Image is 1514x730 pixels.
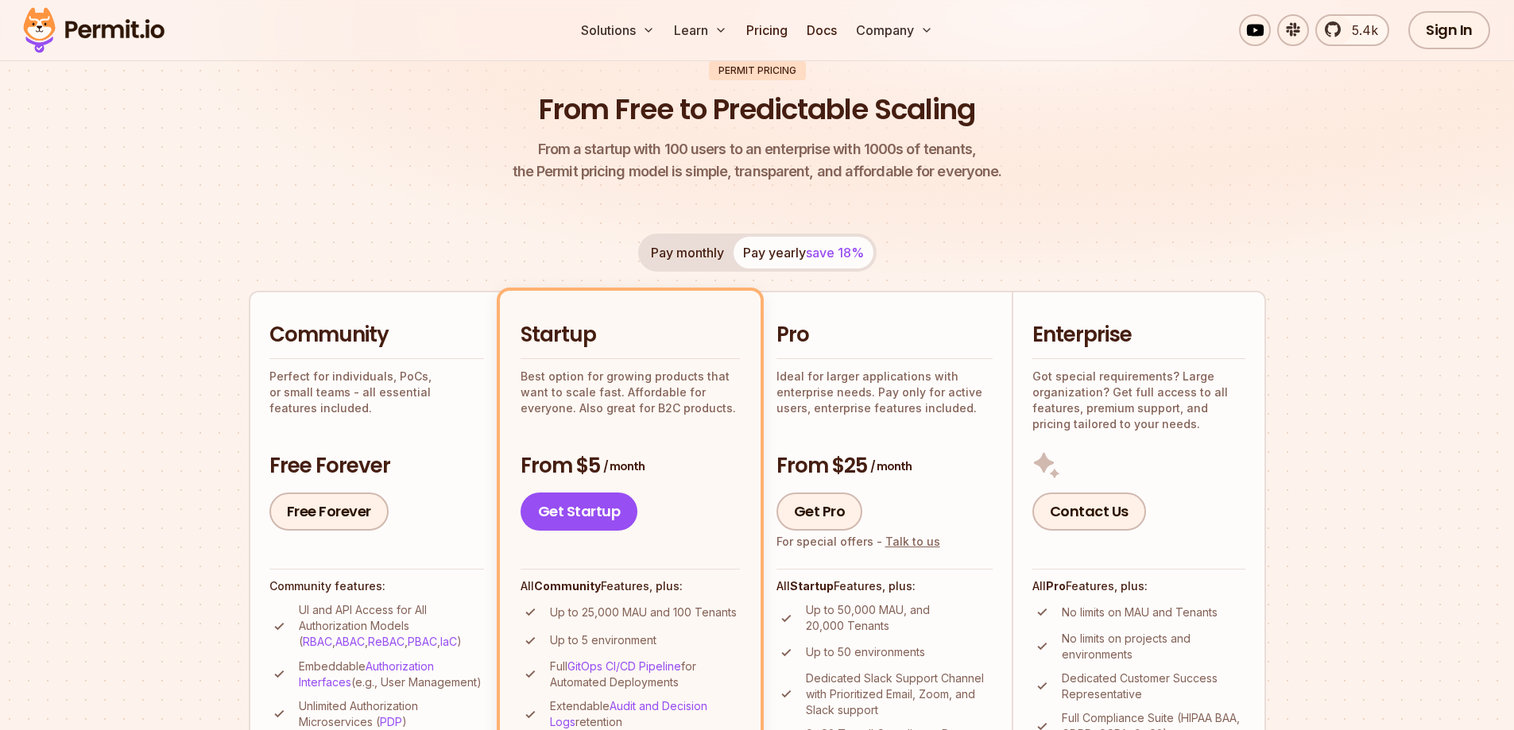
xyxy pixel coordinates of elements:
[641,237,734,268] button: Pay monthly
[299,659,434,689] a: Authorization Interfaces
[550,698,740,730] p: Extendable retention
[521,578,740,594] h4: All Features, plus:
[269,492,389,531] a: Free Forever
[299,602,484,650] p: UI and API Access for All Authorization Models ( , , , , )
[668,14,734,46] button: Learn
[806,670,993,718] p: Dedicated Slack Support Channel with Prioritized Email, Zoom, and Slack support
[513,138,1002,160] span: From a startup with 100 users to an enterprise with 1000s of tenants,
[740,14,794,46] a: Pricing
[709,61,806,80] div: Permit Pricing
[269,452,484,481] h3: Free Forever
[1062,670,1245,702] p: Dedicated Customer Success Representative
[1342,21,1378,40] span: 5.4k
[521,369,740,416] p: Best option for growing products that want to scale fast. Affordable for everyone. Also great for...
[1408,11,1490,49] a: Sign In
[885,535,940,548] a: Talk to us
[299,659,484,690] p: Embeddable (e.g., User Management)
[16,3,172,57] img: Permit logo
[1032,578,1245,594] h4: All Features, plus:
[776,369,993,416] p: Ideal for larger applications with enterprise needs. Pay only for active users, enterprise featur...
[1062,631,1245,662] p: No limits on projects and environments
[299,698,484,730] p: Unlimited Authorization Microservices ( )
[550,604,737,620] p: Up to 25,000 MAU and 100 Tenants
[521,321,740,350] h2: Startup
[303,635,332,648] a: RBAC
[550,699,707,728] a: Audit and Decision Logs
[550,632,656,648] p: Up to 5 environment
[850,14,939,46] button: Company
[776,321,993,350] h2: Pro
[1032,321,1245,350] h2: Enterprise
[539,90,975,129] h1: From Free to Predictable Scaling
[269,321,484,350] h2: Community
[521,452,740,481] h3: From $5
[335,635,365,648] a: ABAC
[575,14,661,46] button: Solutions
[776,534,940,550] div: For special offers -
[776,452,993,481] h3: From $25
[800,14,843,46] a: Docs
[776,578,993,594] h4: All Features, plus:
[806,644,925,660] p: Up to 50 environments
[380,715,402,728] a: PDP
[1032,369,1245,432] p: Got special requirements? Large organization? Get full access to all features, premium support, a...
[440,635,457,648] a: IaC
[550,659,740,690] p: Full for Automated Deployments
[368,635,405,648] a: ReBAC
[534,579,601,593] strong: Community
[1315,14,1389,46] a: 5.4k
[870,458,912,474] span: / month
[1032,492,1146,531] a: Contact Us
[1046,579,1066,593] strong: Pro
[1062,604,1218,620] p: No limits on MAU and Tenants
[269,369,484,416] p: Perfect for individuals, PoCs, or small teams - all essential features included.
[521,492,638,531] a: Get Startup
[269,578,484,594] h4: Community features:
[603,458,645,474] span: / month
[776,492,863,531] a: Get Pro
[567,659,681,673] a: GitOps CI/CD Pipeline
[806,602,993,634] p: Up to 50,000 MAU, and 20,000 Tenants
[513,138,1002,183] p: the Permit pricing model is simple, transparent, and affordable for everyone.
[790,579,834,593] strong: Startup
[408,635,437,648] a: PBAC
